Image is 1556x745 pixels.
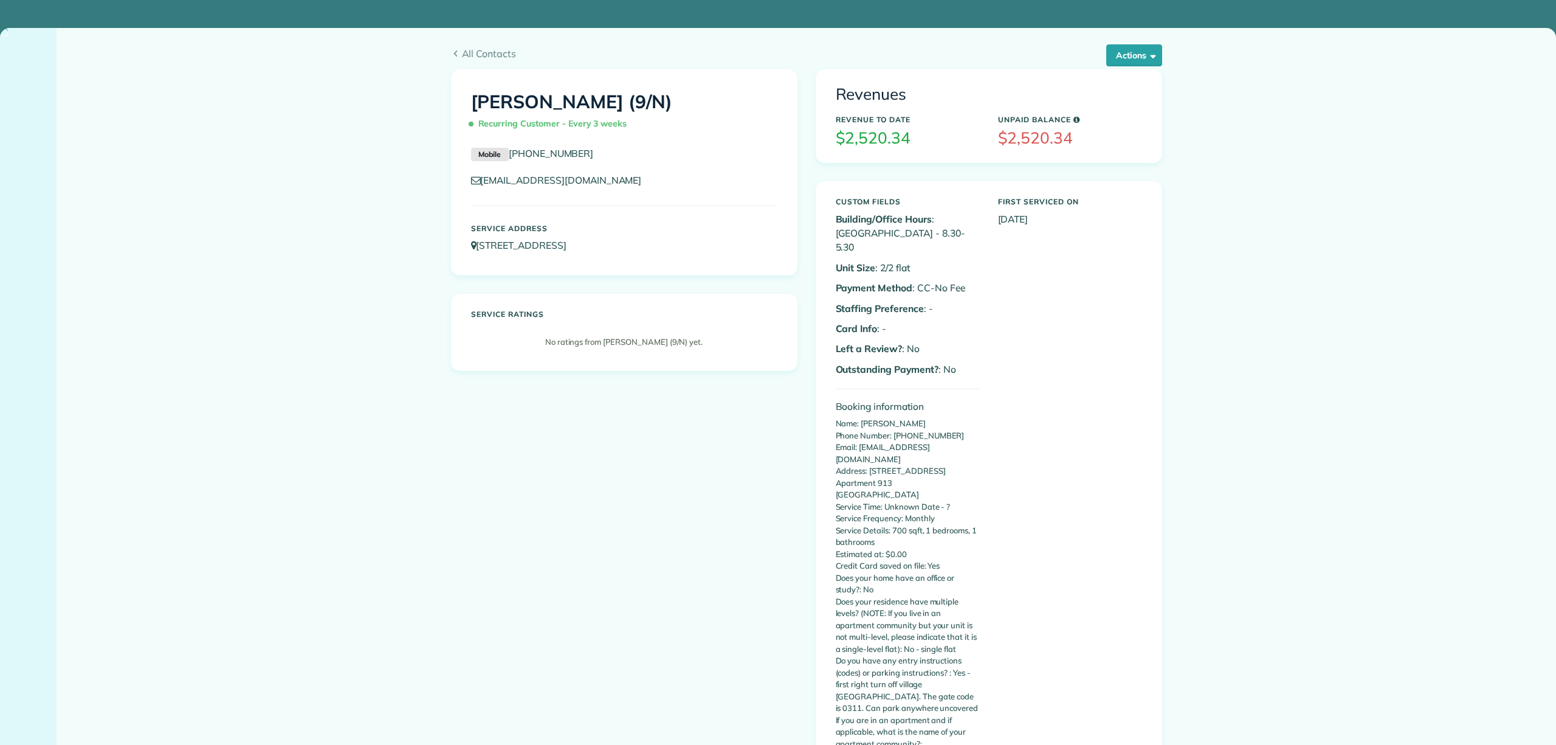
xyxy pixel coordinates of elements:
[471,147,594,159] a: Mobile[PHONE_NUMBER]
[836,86,1142,103] h3: Revenues
[836,116,980,123] h5: Revenue to Date
[836,212,980,255] p: : [GEOGRAPHIC_DATA] - 8.30-5.30
[477,336,771,348] p: No ratings from [PERSON_NAME] (9/N) yet.
[451,46,1162,61] a: All Contacts
[471,113,632,134] span: Recurring Customer - Every 3 weeks
[836,262,876,274] b: Unit Size
[471,92,777,134] h1: [PERSON_NAME] (9/N)
[998,198,1142,206] h5: First Serviced On
[836,322,878,334] b: Card Info
[836,261,980,275] p: : 2/2 flat
[998,130,1142,147] h3: $2,520.34
[836,363,938,375] b: Outstanding Payment?
[836,342,980,356] p: : No
[836,401,980,412] h4: Booking information
[836,362,980,376] p: : No
[998,212,1142,226] p: [DATE]
[836,281,980,295] p: : CC-No Fee
[471,148,509,161] small: Mobile
[836,302,924,314] b: Staffing Preference
[836,130,980,147] h3: $2,520.34
[471,310,777,318] h5: Service ratings
[471,239,578,251] a: [STREET_ADDRESS]
[1106,44,1162,66] button: Actions
[471,224,777,232] h5: Service Address
[998,116,1142,123] h5: Unpaid Balance
[836,282,912,294] b: Payment Method
[836,302,980,316] p: : -
[836,213,932,225] b: Building/Office Hours
[836,322,980,336] p: : -
[836,198,980,206] h5: Custom Fields
[836,342,902,355] b: Left a Review?
[462,46,1162,61] span: All Contacts
[471,174,653,186] a: [EMAIL_ADDRESS][DOMAIN_NAME]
